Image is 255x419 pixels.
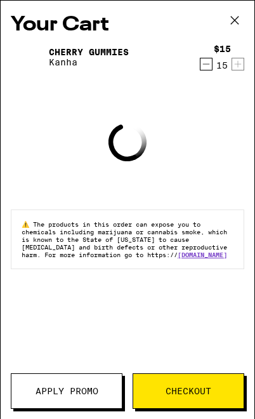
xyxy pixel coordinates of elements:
[214,60,231,70] div: 15
[22,220,227,258] span: The products in this order can expose you to chemicals including marijuana or cannabis smoke, whi...
[200,58,213,70] button: Decrement
[178,251,227,258] a: [DOMAIN_NAME]
[49,47,129,57] a: Cherry Gummies
[232,58,244,70] button: Increment
[166,387,211,396] span: Checkout
[11,39,46,75] img: Cherry Gummies
[36,387,98,396] span: Apply Promo
[22,220,33,228] span: ⚠️
[9,10,105,22] span: Hi. Need any help?
[11,373,122,409] button: Apply Promo
[133,373,244,409] button: Checkout
[49,57,129,67] p: Kanha
[11,11,244,39] h2: Your Cart
[214,44,231,54] div: $15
